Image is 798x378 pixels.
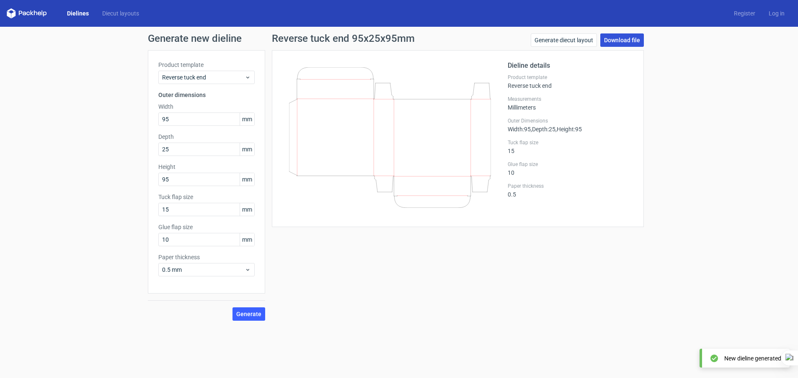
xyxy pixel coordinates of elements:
span: , Depth : 25 [531,126,555,133]
span: mm [240,173,254,186]
label: Outer Dimensions [508,117,633,124]
h1: Reverse tuck end 95x25x95mm [272,33,415,43]
label: Measurements [508,96,633,102]
div: 0.5 [508,183,633,198]
label: Glue flap size [158,223,255,231]
span: Width : 95 [508,126,531,133]
span: 0.5 mm [162,266,245,274]
label: Width [158,102,255,111]
label: Depth [158,133,255,141]
div: Reverse tuck end [508,74,633,89]
a: Diecut layouts [96,9,146,18]
h2: Dieline details [508,61,633,71]
span: mm [240,203,254,216]
label: Paper thickness [508,183,633,189]
h1: Generate new dieline [148,33,651,43]
label: Product template [158,61,255,69]
a: Log in [762,9,791,18]
button: Generate [232,307,265,321]
a: Register [727,9,762,18]
span: Reverse tuck end [162,73,245,82]
span: mm [240,113,254,125]
div: 10 [508,161,633,176]
label: Product template [508,74,633,81]
label: Height [158,163,255,171]
div: New dieline generated [724,354,781,363]
span: Generate [236,311,261,317]
a: Dielines [60,9,96,18]
div: Millimeters [508,96,633,111]
div: 15 [508,139,633,154]
h3: Outer dimensions [158,91,255,99]
label: Tuck flap size [508,139,633,146]
span: , Height : 95 [555,126,582,133]
label: Paper thickness [158,253,255,261]
label: Glue flap size [508,161,633,168]
label: Tuck flap size [158,193,255,201]
span: mm [240,233,254,246]
a: Download file [600,33,644,47]
span: mm [240,143,254,156]
a: Generate diecut layout [531,33,597,47]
